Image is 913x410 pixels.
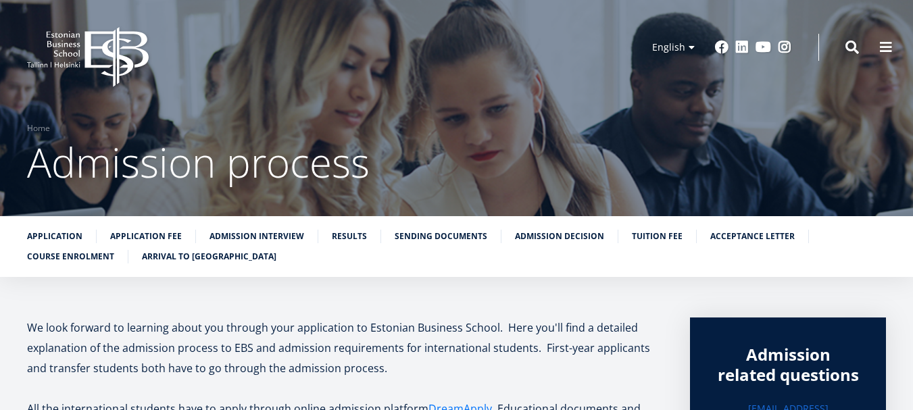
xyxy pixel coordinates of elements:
a: Instagram [778,41,791,54]
a: Sending documents [395,230,487,243]
span: Admission process [27,134,370,190]
div: Admission related questions [717,344,859,385]
a: Tuition fee [632,230,683,243]
p: We look forward to learning about you through your application to Estonian Business School. Here ... [27,317,663,378]
a: Application [27,230,82,243]
a: Admission interview [209,230,304,243]
a: Admission decision [515,230,604,243]
a: Youtube [756,41,771,54]
a: Arrival to [GEOGRAPHIC_DATA] [142,250,276,263]
a: Home [27,122,50,135]
a: Linkedin [735,41,749,54]
a: Course enrolment [27,250,114,263]
a: Facebook [715,41,729,54]
a: Application fee [110,230,182,243]
a: Acceptance letter [710,230,795,243]
a: Results [332,230,367,243]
